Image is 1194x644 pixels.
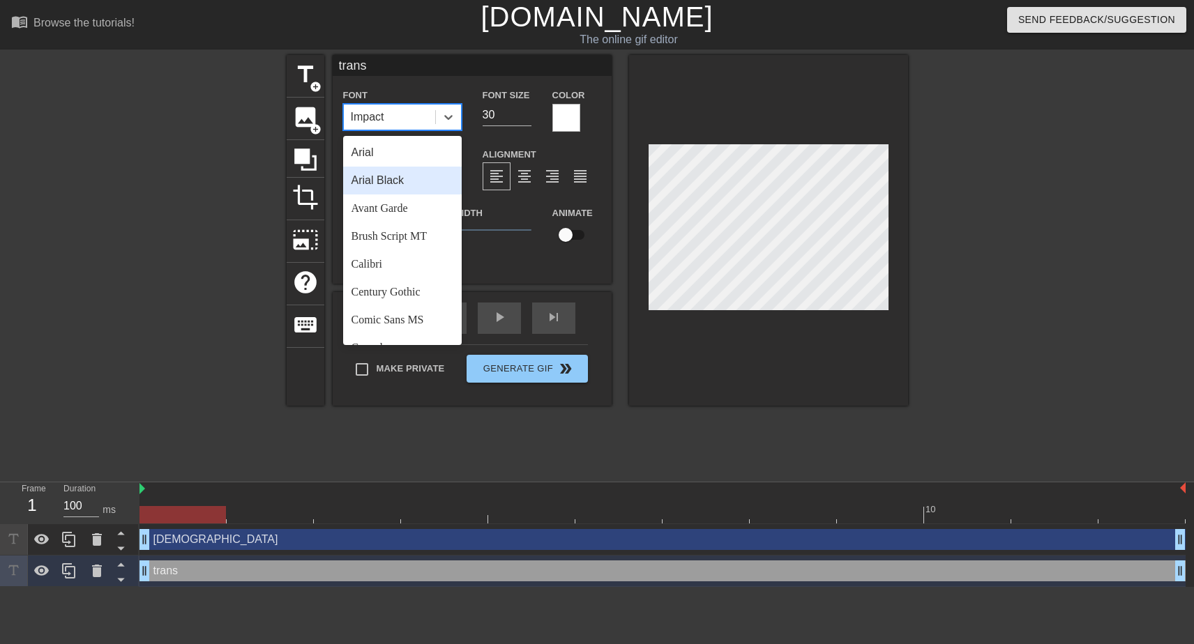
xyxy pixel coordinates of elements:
div: Calibri [343,250,462,278]
div: 1 [22,493,43,518]
label: Duration [63,485,96,493]
div: Century Gothic [343,278,462,306]
span: Send Feedback/Suggestion [1018,11,1175,29]
div: Comic Sans MS [343,306,462,334]
div: ms [103,503,116,517]
span: add_circle [310,81,322,93]
span: drag_handle [1173,564,1187,578]
label: Color [552,89,585,102]
div: Brush Script MT [343,222,462,250]
button: Send Feedback/Suggestion [1007,7,1186,33]
span: keyboard [292,312,319,338]
div: Frame [11,482,53,523]
img: bound-end.png [1180,482,1186,493]
span: format_align_left [488,168,505,185]
span: Generate Gif [472,360,582,377]
span: format_align_justify [572,168,589,185]
span: title [292,61,319,88]
label: Animate [552,206,593,220]
div: Impact [351,109,384,125]
button: Generate Gif [467,355,587,383]
span: add_circle [310,123,322,135]
div: Browse the tutorials! [33,17,135,29]
span: format_align_right [544,168,561,185]
div: The online gif editor [405,31,853,48]
div: Arial Black [343,167,462,194]
a: Browse the tutorials! [11,13,135,35]
span: help [292,269,319,296]
div: 10 [925,503,938,516]
span: crop [292,184,319,210]
span: image [292,104,319,130]
label: Font Size [483,89,530,102]
span: Make Private [377,362,445,376]
span: drag_handle [1173,532,1187,546]
label: Font [343,89,368,102]
a: [DOMAIN_NAME] [481,1,713,32]
span: double_arrow [557,360,574,377]
span: skip_next [545,309,562,325]
span: format_align_center [516,168,533,185]
div: Consolas [343,334,462,362]
label: Alignment [483,148,536,162]
span: photo_size_select_large [292,227,319,253]
div: Arial [343,139,462,167]
span: menu_book [11,13,28,30]
span: drag_handle [137,564,151,578]
span: drag_handle [137,532,151,546]
div: Avant Garde [343,194,462,222]
span: play_arrow [491,309,508,325]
